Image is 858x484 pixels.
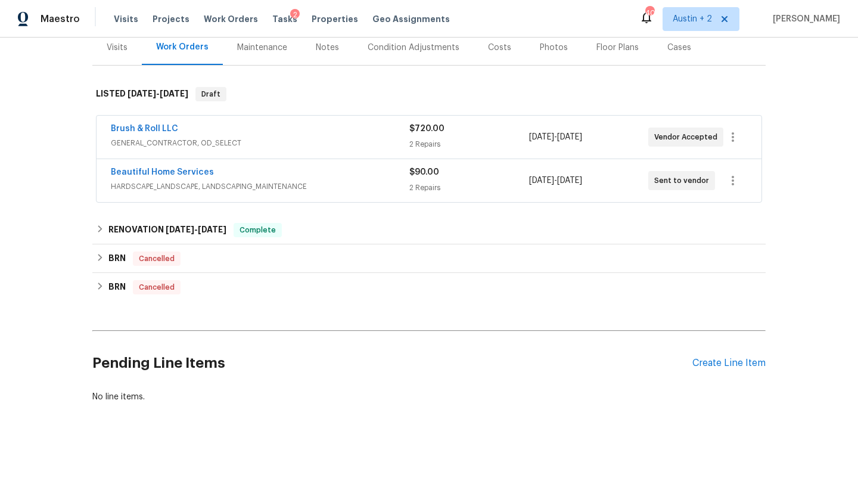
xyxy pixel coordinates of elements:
[111,181,409,193] span: HARDSCAPE_LANDSCAPE, LANDSCAPING_MAINTENANCE
[111,125,178,133] a: Brush & Roll LLC
[290,9,300,21] div: 2
[488,42,511,54] div: Costs
[166,225,194,234] span: [DATE]
[596,42,639,54] div: Floor Plans
[198,225,226,234] span: [DATE]
[166,225,226,234] span: -
[272,15,297,23] span: Tasks
[409,138,529,150] div: 2 Repairs
[368,42,459,54] div: Condition Adjustments
[92,336,692,391] h2: Pending Line Items
[128,89,188,98] span: -
[557,133,582,141] span: [DATE]
[111,137,409,149] span: GENERAL_CONTRACTOR, OD_SELECT
[204,13,258,25] span: Work Orders
[107,42,128,54] div: Visits
[197,88,225,100] span: Draft
[667,42,691,54] div: Cases
[156,41,209,53] div: Work Orders
[92,216,766,244] div: RENOVATION [DATE]-[DATE]Complete
[654,131,722,143] span: Vendor Accepted
[134,253,179,265] span: Cancelled
[692,358,766,369] div: Create Line Item
[111,168,214,176] a: Beautiful Home Services
[92,75,766,113] div: LISTED [DATE]-[DATE]Draft
[645,7,654,19] div: 40
[96,87,188,101] h6: LISTED
[160,89,188,98] span: [DATE]
[529,176,554,185] span: [DATE]
[540,42,568,54] div: Photos
[409,182,529,194] div: 2 Repairs
[92,391,766,403] div: No line items.
[108,252,126,266] h6: BRN
[237,42,287,54] div: Maintenance
[128,89,156,98] span: [DATE]
[92,273,766,302] div: BRN Cancelled
[92,244,766,273] div: BRN Cancelled
[153,13,189,25] span: Projects
[409,168,439,176] span: $90.00
[673,13,712,25] span: Austin + 2
[529,131,582,143] span: -
[316,42,339,54] div: Notes
[235,224,281,236] span: Complete
[557,176,582,185] span: [DATE]
[108,223,226,237] h6: RENOVATION
[654,175,714,187] span: Sent to vendor
[768,13,840,25] span: [PERSON_NAME]
[529,133,554,141] span: [DATE]
[114,13,138,25] span: Visits
[529,175,582,187] span: -
[108,280,126,294] h6: BRN
[41,13,80,25] span: Maestro
[372,13,450,25] span: Geo Assignments
[312,13,358,25] span: Properties
[134,281,179,293] span: Cancelled
[409,125,444,133] span: $720.00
